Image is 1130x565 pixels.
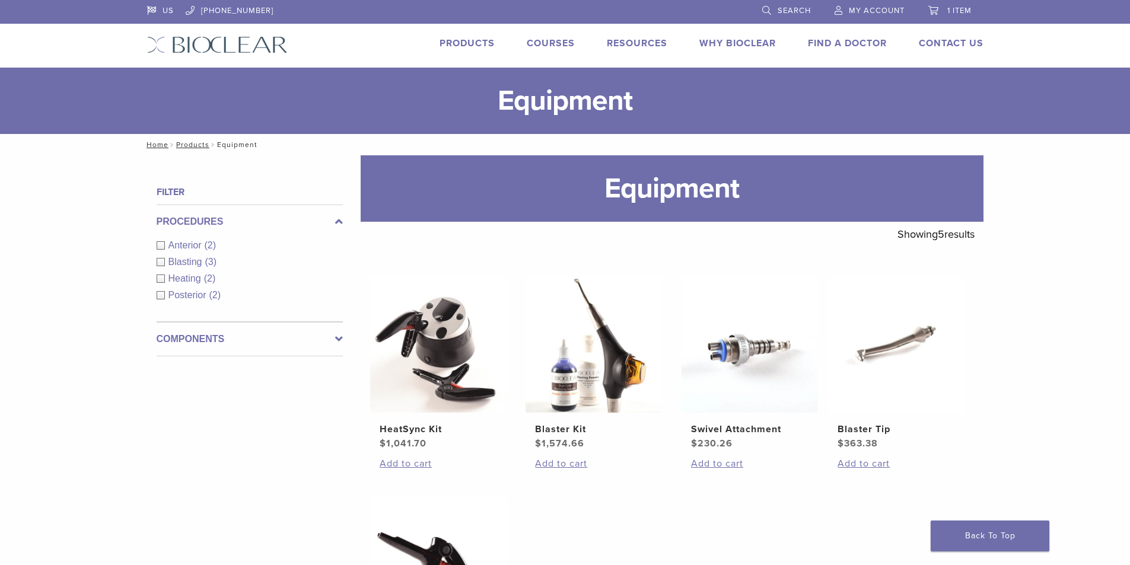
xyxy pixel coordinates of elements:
a: Add to cart: “Swivel Attachment” [691,457,808,471]
a: Blaster TipBlaster Tip $363.38 [827,276,966,451]
bdi: 1,041.70 [380,438,426,449]
h2: HeatSync Kit [380,422,497,436]
span: $ [535,438,542,449]
h1: Equipment [361,155,983,222]
img: Blaster Kit [526,276,662,413]
span: Anterior [168,240,205,250]
span: $ [691,438,698,449]
a: Products [440,37,495,49]
img: Blaster Tip [828,276,965,413]
a: Back To Top [931,521,1049,551]
bdi: 230.26 [691,438,733,449]
a: Home [143,141,168,149]
h2: Blaster Kit [535,422,652,436]
span: / [168,142,176,148]
a: Add to cart: “Blaster Kit” [535,457,652,471]
h2: Blaster Tip [838,422,955,436]
img: Swivel Attachment [682,276,818,413]
a: Contact Us [919,37,983,49]
span: (2) [204,273,216,283]
span: (2) [209,290,221,300]
span: 5 [938,228,944,241]
img: HeatSync Kit [370,276,507,413]
a: Add to cart: “Blaster Tip” [838,457,955,471]
a: HeatSync KitHeatSync Kit $1,041.70 [370,276,508,451]
nav: Equipment [138,134,992,155]
bdi: 363.38 [838,438,878,449]
a: Resources [607,37,667,49]
span: $ [380,438,386,449]
span: Posterior [168,290,209,300]
a: Products [176,141,209,149]
img: Bioclear [147,36,288,53]
h2: Swivel Attachment [691,422,808,436]
h4: Filter [157,185,343,199]
span: $ [838,438,844,449]
span: My Account [849,6,905,15]
span: / [209,142,217,148]
a: Find A Doctor [808,37,887,49]
a: Swivel AttachmentSwivel Attachment $230.26 [681,276,819,451]
a: Blaster KitBlaster Kit $1,574.66 [525,276,663,451]
p: Showing results [897,222,975,247]
span: Blasting [168,257,205,267]
a: Why Bioclear [699,37,776,49]
span: (2) [205,240,217,250]
span: Heating [168,273,204,283]
label: Procedures [157,215,343,229]
span: 1 item [947,6,972,15]
span: (3) [205,257,217,267]
bdi: 1,574.66 [535,438,584,449]
a: Courses [527,37,575,49]
label: Components [157,332,343,346]
a: Add to cart: “HeatSync Kit” [380,457,497,471]
span: Search [778,6,811,15]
